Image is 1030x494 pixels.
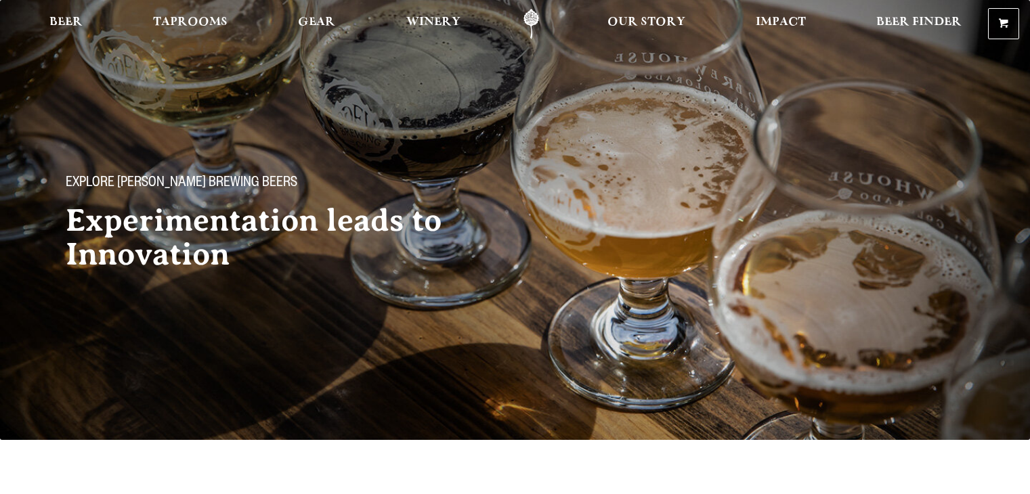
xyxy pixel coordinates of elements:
[41,9,91,39] a: Beer
[153,17,228,28] span: Taprooms
[406,17,460,28] span: Winery
[876,17,962,28] span: Beer Finder
[747,9,815,39] a: Impact
[66,204,488,271] h2: Experimentation leads to Innovation
[398,9,469,39] a: Winery
[49,17,83,28] span: Beer
[607,17,685,28] span: Our Story
[756,17,806,28] span: Impact
[867,9,970,39] a: Beer Finder
[289,9,344,39] a: Gear
[506,9,557,39] a: Odell Home
[599,9,694,39] a: Our Story
[144,9,236,39] a: Taprooms
[298,17,335,28] span: Gear
[66,175,297,193] span: Explore [PERSON_NAME] Brewing Beers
